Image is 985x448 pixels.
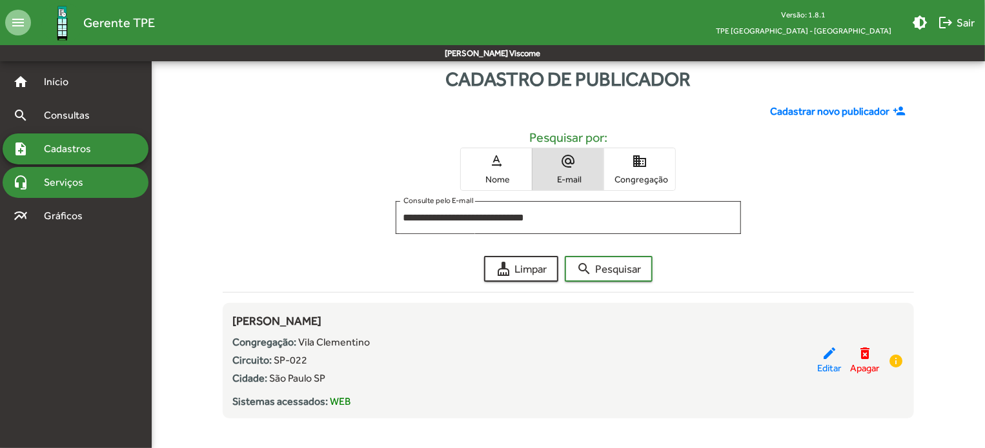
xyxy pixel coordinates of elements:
[938,11,975,34] span: Sair
[576,261,592,277] mat-icon: search
[461,148,532,190] button: Nome
[13,175,28,190] mat-icon: headset_mic
[270,372,326,384] span: São Paulo SP
[5,10,31,35] mat-icon: menu
[274,354,308,366] span: SP-022
[83,12,155,33] span: Gerente TPE
[13,208,28,224] mat-icon: multiline_chart
[857,346,873,361] mat-icon: delete_forever
[632,153,647,169] mat-icon: domain
[560,153,576,169] mat-icon: alternate_email
[912,15,928,30] mat-icon: brightness_medium
[233,354,272,366] strong: Circuito:
[489,153,504,169] mat-icon: text_rotation_none
[36,141,108,157] span: Cadastros
[13,74,28,90] mat-icon: home
[536,173,600,185] span: E-mail
[817,361,841,376] span: Editar
[565,256,653,282] button: Pesquisar
[496,261,511,277] mat-icon: cleaning_services
[41,2,83,44] img: Logo
[233,372,268,384] strong: Cidade:
[822,346,837,361] mat-icon: edit
[938,15,953,30] mat-icon: logout
[496,257,547,280] span: Limpar
[706,6,902,23] div: Versão: 1.8.1
[36,175,101,190] span: Serviços
[770,104,889,119] span: Cadastrar novo publicador
[13,108,28,123] mat-icon: search
[36,108,107,123] span: Consultas
[893,104,909,119] mat-icon: person_add
[706,23,902,39] span: TPE [GEOGRAPHIC_DATA] - [GEOGRAPHIC_DATA]
[607,173,672,185] span: Congregação
[484,256,558,282] button: Limpar
[36,208,100,224] span: Gráficos
[13,141,28,157] mat-icon: note_add
[933,11,980,34] button: Sair
[36,74,87,90] span: Início
[152,64,985,93] div: Cadastro de publicador
[850,361,879,376] span: Apagar
[233,314,322,327] span: [PERSON_NAME]
[299,336,371,348] span: Vila Clementino
[233,336,297,348] strong: Congregação:
[576,257,641,280] span: Pesquisar
[233,395,329,407] strong: Sistemas acessados:
[533,148,604,190] button: E-mail
[31,2,155,44] a: Gerente TPE
[604,148,675,190] button: Congregação
[233,130,904,145] h5: Pesquisar por:
[464,173,529,185] span: Nome
[330,395,351,407] span: WEB
[888,353,904,369] mat-icon: info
